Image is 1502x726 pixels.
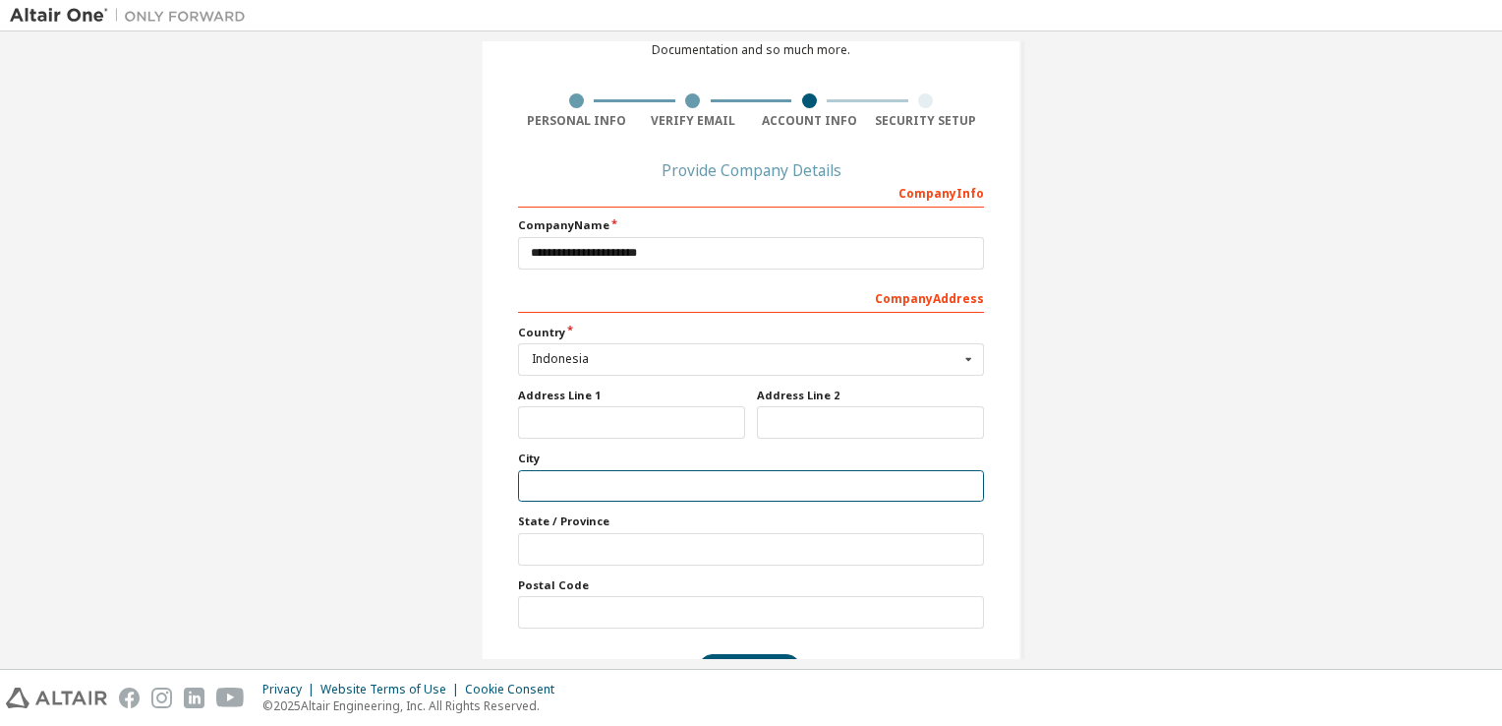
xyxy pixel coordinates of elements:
label: State / Province [518,514,984,529]
div: Indonesia [532,353,959,365]
label: Postal Code [518,577,984,593]
label: Address Line 1 [518,388,745,403]
label: Address Line 2 [757,388,984,403]
div: For Free Trials, Licenses, Downloads, Learning & Documentation and so much more. [614,27,888,58]
label: Company Name [518,217,984,233]
div: Company Address [518,281,984,313]
div: Account Info [751,113,868,129]
div: Verify Email [635,113,752,129]
img: instagram.svg [151,688,172,708]
button: Next [698,654,801,684]
img: facebook.svg [119,688,140,708]
img: Altair One [10,6,256,26]
img: linkedin.svg [184,688,204,708]
div: Website Terms of Use [320,682,465,697]
div: Privacy [262,682,320,697]
label: City [518,451,984,466]
div: Provide Company Details [518,164,984,176]
div: Personal Info [518,113,635,129]
img: altair_logo.svg [6,688,107,708]
div: Cookie Consent [465,682,566,697]
div: Security Setup [868,113,985,129]
p: © 2025 Altair Engineering, Inc. All Rights Reserved. [262,697,566,714]
label: Country [518,325,984,340]
div: Company Info [518,176,984,208]
img: youtube.svg [216,688,245,708]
